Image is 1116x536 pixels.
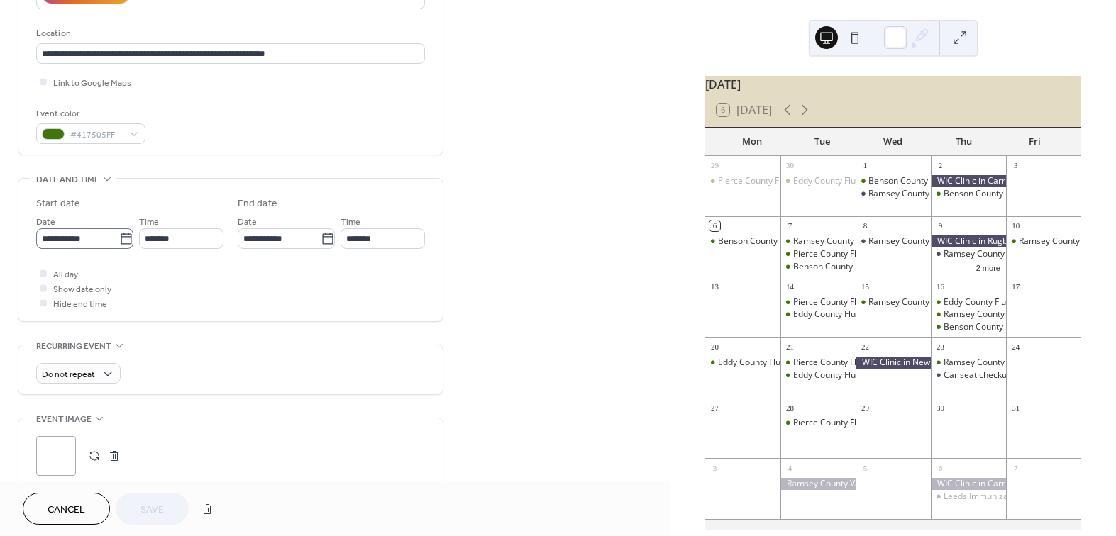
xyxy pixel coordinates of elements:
[709,342,720,352] div: 20
[931,369,1006,381] div: Car seat checkup
[931,188,1006,200] div: Benson County Flu Clinic
[931,235,1006,247] div: WIC Clinic in Rugby
[935,220,946,231] div: 9
[709,402,720,413] div: 27
[709,220,720,231] div: 6
[785,220,795,231] div: 7
[780,235,856,247] div: Ramsey County Flu Clinic
[36,172,99,187] span: Date and time
[793,417,885,429] div: Pierce County Flu Clinic
[944,296,1029,308] div: Eddy County Flu Clinic
[793,308,879,320] div: Eddy County Flu Clinic
[53,297,107,312] span: Hide end time
[793,261,890,273] div: Benson County Flu Clinic
[709,462,720,473] div: 3
[1010,342,1021,352] div: 24
[793,296,885,308] div: Pierce County Flu Clinic
[780,248,856,260] div: Pierce County Flu Clinic
[780,261,856,273] div: Benson County Flu Clinic
[36,436,76,476] div: ;
[944,491,1046,503] div: Leeds Immunization Clinic
[717,128,788,156] div: Mon
[139,215,159,230] span: Time
[860,462,871,473] div: 5
[971,261,1006,273] button: 2 more
[709,160,720,171] div: 29
[1010,402,1021,413] div: 31
[935,342,946,352] div: 23
[36,215,55,230] span: Date
[705,175,780,187] div: Pierce County Flu Clinic
[860,160,871,171] div: 1
[1010,220,1021,231] div: 10
[36,106,143,121] div: Event color
[780,369,856,381] div: Eddy County Flu Clinic
[36,412,92,427] span: Event image
[705,235,780,247] div: Benson County Flu Clinic
[856,235,931,247] div: Ramsey County Flu Clinic
[785,342,795,352] div: 21
[785,160,795,171] div: 30
[1010,160,1021,171] div: 3
[944,308,1042,320] div: Ramsey County Flu Clinic
[931,357,1006,369] div: Ramsey County Flu Clinic
[53,282,111,297] span: Show date only
[36,26,422,41] div: Location
[48,503,85,518] span: Cancel
[780,417,856,429] div: Pierce County Flu Clinic
[856,357,931,369] div: WIC Clinic in New Rockford
[780,308,856,320] div: Eddy County Flu Clinic
[1010,462,1021,473] div: 7
[856,296,931,308] div: Ramsey County Flu Clinic
[793,369,879,381] div: Eddy County Flu Clinic
[935,402,946,413] div: 30
[860,281,871,291] div: 15
[944,248,1042,260] div: Ramsey County Flu Clinic
[36,196,80,211] div: Start date
[718,175,810,187] div: Pierce County Flu Clinic
[238,196,277,211] div: End date
[42,367,95,383] span: Do not repeat
[53,267,78,282] span: All day
[709,281,720,291] div: 13
[1010,281,1021,291] div: 17
[858,128,929,156] div: Wed
[780,296,856,308] div: Pierce County Flu Clinic
[780,175,856,187] div: Eddy County Flu Clinic
[705,357,780,369] div: Eddy County Flu Clinic
[944,357,1042,369] div: Ramsey County Flu Clinic
[868,296,966,308] div: Ramsey County Flu Clinic
[23,493,110,525] button: Cancel
[793,175,879,187] div: Eddy County Flu Clinic
[860,402,871,413] div: 29
[36,339,111,354] span: Recurring event
[860,220,871,231] div: 8
[931,321,1006,333] div: Benson County Flu Clinic
[935,160,946,171] div: 2
[793,357,885,369] div: Pierce County Flu Clinic
[868,188,966,200] div: Ramsey County Flu Clinic
[793,235,891,247] div: Ramsey County Flu Clinic
[718,235,814,247] div: Benson County Flu Clinic
[793,248,885,260] div: Pierce County Flu Clinic
[868,175,965,187] div: Benson County Flu Clinic
[944,188,1040,200] div: Benson County Flu Clinic
[931,491,1006,503] div: Leeds Immunization Clinic
[944,369,1012,381] div: Car seat checkup
[70,128,123,143] span: #417505FF
[787,128,858,156] div: Tue
[931,308,1006,320] div: Ramsey County Flu Clinic
[935,462,946,473] div: 6
[931,248,1006,260] div: Ramsey County Flu Clinic
[780,357,856,369] div: Pierce County Flu Clinic
[860,342,871,352] div: 22
[935,281,946,291] div: 16
[931,296,1006,308] div: Eddy County Flu Clinic
[785,462,795,473] div: 4
[944,321,1040,333] div: Benson County Flu Clinic
[929,128,1000,156] div: Thu
[341,215,360,230] span: Time
[856,175,931,187] div: Benson County Flu Clinic
[856,188,931,200] div: Ramsey County Flu Clinic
